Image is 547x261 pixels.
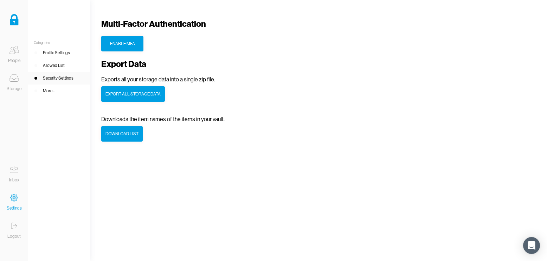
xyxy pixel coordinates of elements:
div: Inbox [9,176,19,184]
h2: Export Data [101,58,536,69]
button: Download list [101,126,143,142]
div: Profile Settings [43,49,70,56]
p: Exports all your storage data into a single zip file. [101,76,536,83]
div: Allowed List [43,62,65,69]
button: Export All Storage Data [101,86,165,102]
div: Security Settings [43,75,73,82]
div: Storage [7,85,21,92]
button: Enable MFA [101,36,143,51]
div: Open Intercom Messenger [523,237,540,254]
div: Categories [28,41,90,45]
h2: Multi-Factor Authentication [101,18,536,29]
div: Logout [7,233,21,240]
a: Security Settings [28,72,90,85]
div: People [8,57,20,64]
div: Download list [105,130,139,137]
a: More... [28,85,90,97]
p: Downloads the item names of the items in your vault. [101,116,536,123]
div: Settings [7,205,22,212]
div: More... [43,87,54,94]
a: Allowed List [28,59,90,72]
div: Enable MFA [110,40,135,47]
a: Profile Settings [28,46,90,59]
div: Export All Storage Data [105,91,161,98]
